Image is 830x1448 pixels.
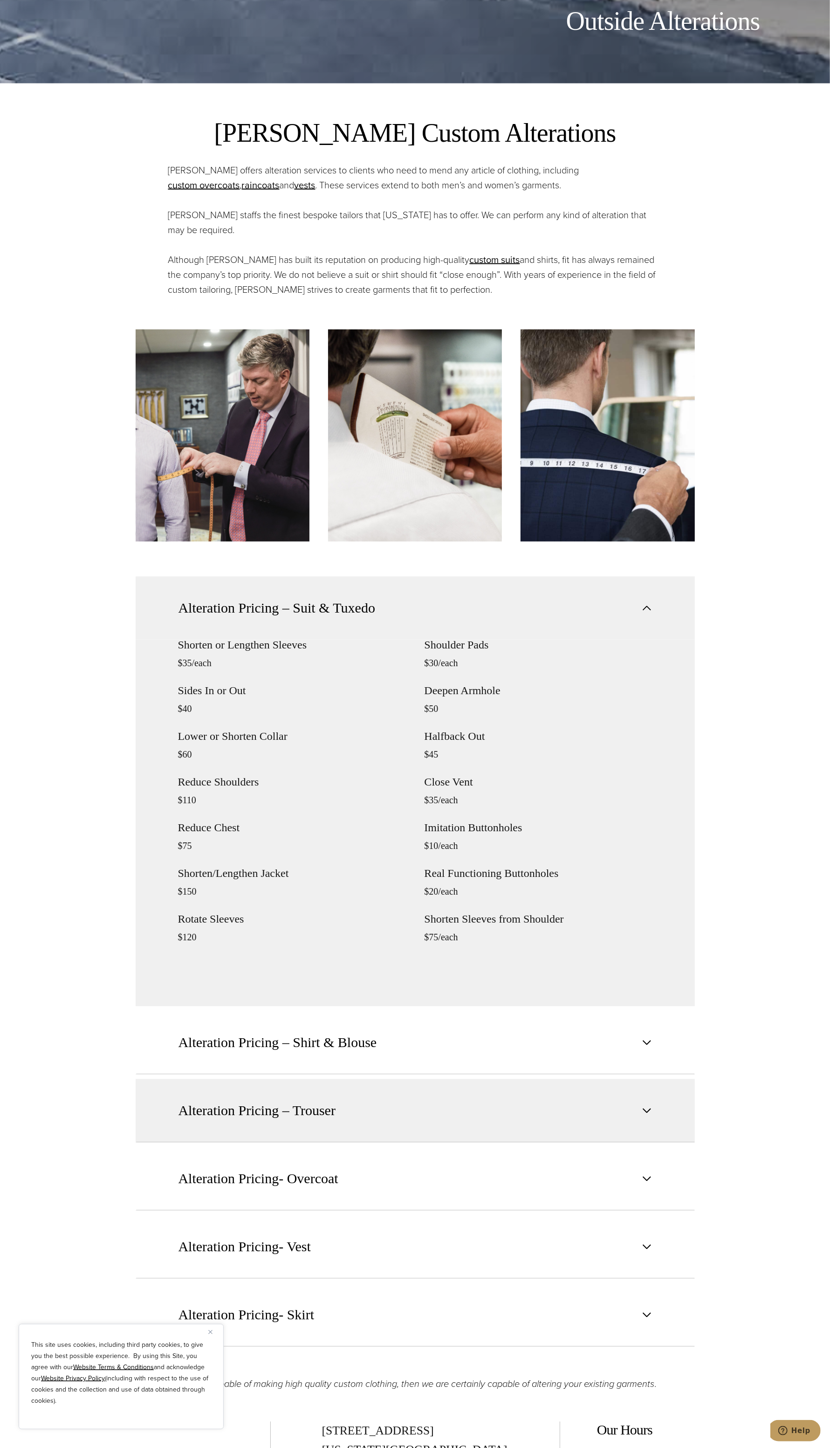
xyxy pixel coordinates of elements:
h4: Reduce Shoulders [178,777,406,788]
p: $110 [178,795,406,806]
button: Alteration Pricing – Shirt & Blouse [136,1011,695,1075]
h4: Shorten Sleeves from Shoulder [425,914,652,925]
p: $75 [178,841,406,852]
h4: Reduce Chest [178,822,406,834]
p: Although [PERSON_NAME] has built its reputation on producing high-quality and shirts, fit has alw... [168,252,662,297]
a: vests [295,178,316,192]
button: Alteration Pricing – Suit & Tuxedo [136,577,695,640]
button: Close [208,1326,220,1338]
p: $150 [178,886,406,897]
button: Alteration Pricing- Skirt [136,1283,695,1347]
p: $40 [178,703,406,715]
p: $10/each [425,841,652,852]
button: Alteration Pricing – Trouser [136,1079,695,1143]
p: [PERSON_NAME] offers alteration services to clients who need to mend any article of clothing, inc... [168,163,662,193]
h4: Imitation Buttonholes [425,822,652,834]
p: This site uses cookies, including third party cookies, to give you the best possible experience. ... [31,1339,211,1407]
h4: Rotate Sleeves [178,914,406,925]
h2: [PERSON_NAME] Custom Alterations [168,116,662,150]
a: custom overcoats [168,178,240,192]
p: $30/each [425,658,652,669]
p: [PERSON_NAME] staffs the finest bespoke tailors that [US_STATE] has to offer. We can perform any ... [168,207,662,237]
iframe: Opens a widget where you can chat to one of our agents [770,1420,821,1443]
p: $45 [425,749,652,760]
p: $20/each [425,886,652,897]
h4: Deepen Armhole [425,685,652,696]
h4: Close Vent [425,777,652,788]
button: Alteration Pricing- Overcoat [136,1147,695,1211]
p: $35/each [178,658,406,669]
img: Man using a shoulder slope measuring device to get the exact slope of clients right shoulder [328,330,502,542]
span: Alteration Pricing- Overcoat [178,1169,338,1189]
a: Website Terms & Conditions [73,1362,154,1372]
button: Alteration Pricing- Vest [136,1215,695,1279]
p: $60 [178,749,406,760]
h1: Outside Alterations [566,6,760,37]
h4: Lower or Shorten Collar [178,731,406,742]
img: Close [208,1330,213,1334]
a: custom suits [470,253,520,267]
span: Alteration Pricing – Shirt & Blouse [178,1033,377,1053]
p: $120 [178,932,406,943]
h4: Shorten/Lengthen Jacket [178,868,406,879]
img: Bespoke tailor measuring the total width of the shoulders on a client with a tape measure [521,330,694,542]
p: $35/each [425,795,652,806]
p: $50 [425,703,652,715]
img: Owner Alan David Horowitz measuring the bicep of a customer [136,330,309,542]
p: . [136,1347,695,1392]
span: Alteration Pricing- Vest [178,1237,311,1257]
h4: Real Functioning Buttonholes [425,868,652,879]
h2: Our Hours [597,1422,783,1439]
h4: Shoulder Pads [425,640,652,651]
a: raincoats [242,178,280,192]
h4: Shorten or Lengthen Sleeves [178,640,406,651]
p: $75/each [425,932,652,943]
a: Website Privacy Policy [41,1373,105,1383]
span: Alteration Pricing – Trouser [178,1101,336,1121]
em: If we are capable of making high quality custom clothing, then we are certainly capable of alteri... [174,1377,655,1391]
span: Alteration Pricing – Suit & Tuxedo [178,598,376,619]
h4: Sides In or Out [178,685,406,696]
span: Alteration Pricing- Skirt [178,1305,315,1325]
h4: Halfback Out [425,731,652,742]
div: Alteration Pricing – Suit & Tuxedo [136,640,695,1007]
